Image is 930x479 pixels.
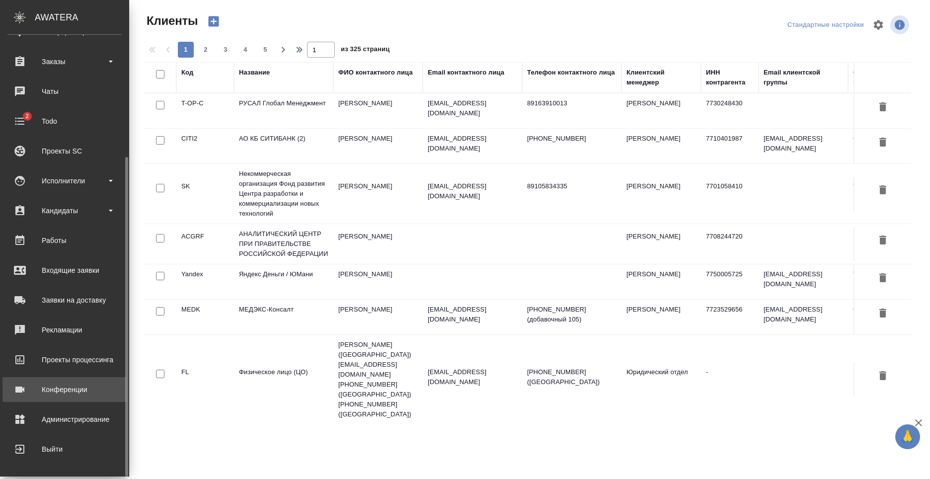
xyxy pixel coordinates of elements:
[7,412,122,427] div: Администрирование
[874,134,891,152] button: Удалить
[338,68,413,78] div: ФИО контактного лица
[333,335,423,424] td: [PERSON_NAME] ([GEOGRAPHIC_DATA]) [EMAIL_ADDRESS][DOMAIN_NAME] [PHONE_NUMBER] ([GEOGRAPHIC_DATA])...
[527,367,617,387] p: [PHONE_NUMBER] ([GEOGRAPHIC_DATA])
[621,227,701,261] td: [PERSON_NAME]
[333,129,423,163] td: [PERSON_NAME]
[218,45,233,55] span: 3
[621,362,701,397] td: Юридический отдел
[2,407,127,432] a: Администрирование
[706,68,754,87] div: ИНН контрагента
[428,181,517,201] p: [EMAIL_ADDRESS][DOMAIN_NAME]
[428,305,517,324] p: [EMAIL_ADDRESS][DOMAIN_NAME]
[7,54,122,69] div: Заказы
[198,42,214,58] button: 2
[7,114,122,129] div: Todo
[428,68,504,78] div: Email контактного лица
[176,93,234,128] td: T-OP-C
[701,176,759,211] td: 7701058410
[218,42,233,58] button: 3
[626,68,696,87] div: Клиентский менеджер
[198,45,214,55] span: 2
[621,129,701,163] td: [PERSON_NAME]
[333,227,423,261] td: [PERSON_NAME]
[202,13,226,30] button: Создать
[333,93,423,128] td: [PERSON_NAME]
[257,45,273,55] span: 5
[234,129,333,163] td: АО КБ СИТИБАНК (2)
[181,68,193,78] div: Код
[848,264,928,299] td: Таганка
[7,263,122,278] div: Входящие заявки
[527,134,617,144] p: [PHONE_NUMBER]
[2,288,127,313] a: Заявки на доставку
[341,43,389,58] span: из 325 страниц
[2,228,127,253] a: Работы
[237,45,253,55] span: 4
[257,42,273,58] button: 5
[848,129,928,163] td: Сити
[428,98,517,118] p: [EMAIL_ADDRESS][DOMAIN_NAME]
[701,362,759,397] td: -
[874,269,891,288] button: Удалить
[785,17,866,33] div: split button
[527,98,617,108] p: 89163910013
[333,300,423,334] td: [PERSON_NAME]
[701,93,759,128] td: 7730248430
[239,68,270,78] div: Название
[428,367,517,387] p: [EMAIL_ADDRESS][DOMAIN_NAME]
[2,347,127,372] a: Проекты процессинга
[7,144,122,159] div: Проекты SC
[234,300,333,334] td: МЕДЭКС-Консалт
[890,15,911,34] span: Посмотреть информацию
[19,111,35,121] span: 2
[527,68,615,78] div: Телефон контактного лица
[176,300,234,334] td: MEDK
[234,164,333,224] td: Некоммерческая организация Фонд развития Центра разработки и коммерциализации новых технологий
[874,367,891,386] button: Удалить
[7,442,122,457] div: Выйти
[621,264,701,299] td: [PERSON_NAME]
[234,264,333,299] td: Яндекс Деньги / ЮМани
[2,437,127,462] a: Выйти
[2,377,127,402] a: Конференции
[7,233,122,248] div: Работы
[35,7,129,27] div: AWATERA
[848,93,928,128] td: Русал
[7,173,122,188] div: Исполнители
[527,305,617,324] p: [PHONE_NUMBER] (добавочный 105)
[7,322,122,337] div: Рекламации
[621,300,701,334] td: [PERSON_NAME]
[176,264,234,299] td: Yandex
[7,293,122,308] div: Заявки на доставку
[759,129,848,163] td: [EMAIL_ADDRESS][DOMAIN_NAME]
[2,79,127,104] a: Чаты
[621,176,701,211] td: [PERSON_NAME]
[759,264,848,299] td: [EMAIL_ADDRESS][DOMAIN_NAME]
[176,129,234,163] td: CITI2
[333,264,423,299] td: [PERSON_NAME]
[853,68,923,87] div: Ответственная команда
[176,362,234,397] td: FL
[7,352,122,367] div: Проекты процессинга
[899,426,916,447] span: 🙏
[874,181,891,200] button: Удалить
[701,300,759,334] td: 7723529656
[2,318,127,342] a: Рекламации
[234,93,333,128] td: РУСАЛ Глобал Менеджмент
[874,98,891,117] button: Удалить
[527,181,617,191] p: 89105834335
[621,93,701,128] td: [PERSON_NAME]
[848,362,928,397] td: ЦО
[176,227,234,261] td: ACGRF
[874,232,891,250] button: Удалить
[7,203,122,218] div: Кандидаты
[701,129,759,163] td: 7710401987
[848,300,928,334] td: Сити3
[866,13,890,37] span: Настроить таблицу
[237,42,253,58] button: 4
[848,176,928,211] td: Технический
[234,224,333,264] td: АНАЛИТИЧЕСКИЙ ЦЕНТР ПРИ ПРАВИТЕЛЬСТВЕ РОССИЙСКОЙ ФЕДЕРАЦИИ
[144,13,198,29] span: Клиенты
[701,227,759,261] td: 7708244720
[333,176,423,211] td: [PERSON_NAME]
